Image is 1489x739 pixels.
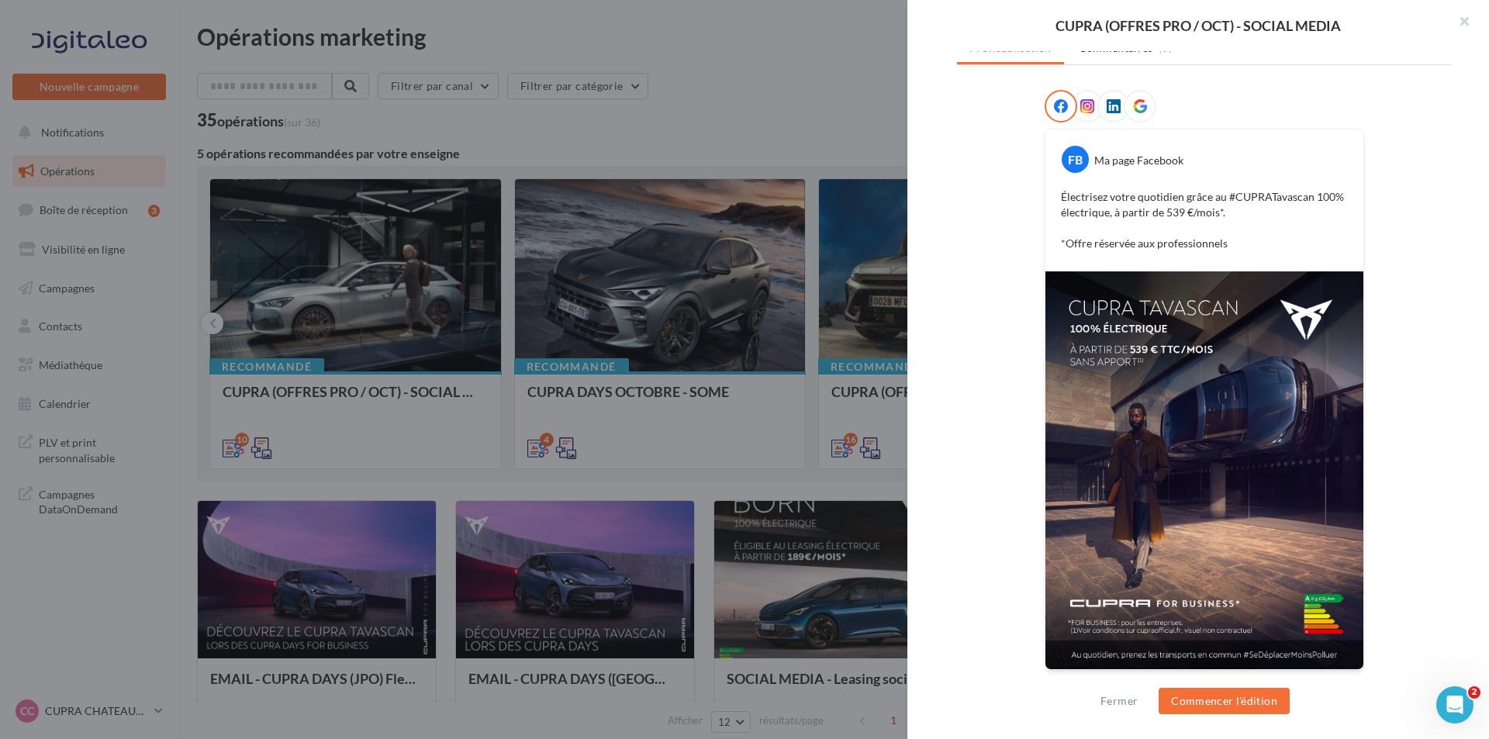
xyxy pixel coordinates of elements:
div: FB [1062,146,1089,173]
div: Ma page Facebook [1094,153,1183,168]
iframe: Intercom live chat [1436,686,1473,723]
div: La prévisualisation est non-contractuelle [1045,670,1364,690]
div: CUPRA (OFFRES PRO / OCT) - SOCIAL MEDIA [932,19,1464,33]
span: 2 [1468,686,1480,699]
button: Fermer [1094,692,1144,710]
button: Commencer l'édition [1159,688,1290,714]
p: Électrisez votre quotidien grâce au #CUPRATavascan 100% électrique, à partir de 539 €/mois*. *Off... [1061,189,1348,251]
